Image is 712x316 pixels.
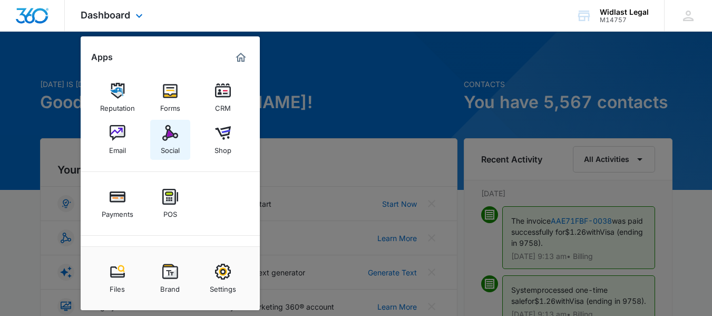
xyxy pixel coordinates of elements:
[97,120,138,160] a: Email
[97,184,138,224] a: Payments
[150,78,190,118] a: Forms
[97,78,138,118] a: Reputation
[109,141,126,155] div: Email
[214,141,231,155] div: Shop
[203,120,243,160] a: Shop
[97,258,138,299] a: Files
[91,52,113,62] h2: Apps
[110,280,125,293] div: Files
[160,99,180,112] div: Forms
[203,78,243,118] a: CRM
[600,16,649,24] div: account id
[100,99,135,112] div: Reputation
[150,258,190,299] a: Brand
[161,141,180,155] div: Social
[203,258,243,299] a: Settings
[150,184,190,224] a: POS
[150,120,190,160] a: Social
[215,99,231,112] div: CRM
[81,9,130,21] span: Dashboard
[160,280,180,293] div: Brand
[102,205,133,218] div: Payments
[210,280,236,293] div: Settings
[600,8,649,16] div: account name
[163,205,177,218] div: POS
[232,49,249,66] a: Marketing 360® Dashboard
